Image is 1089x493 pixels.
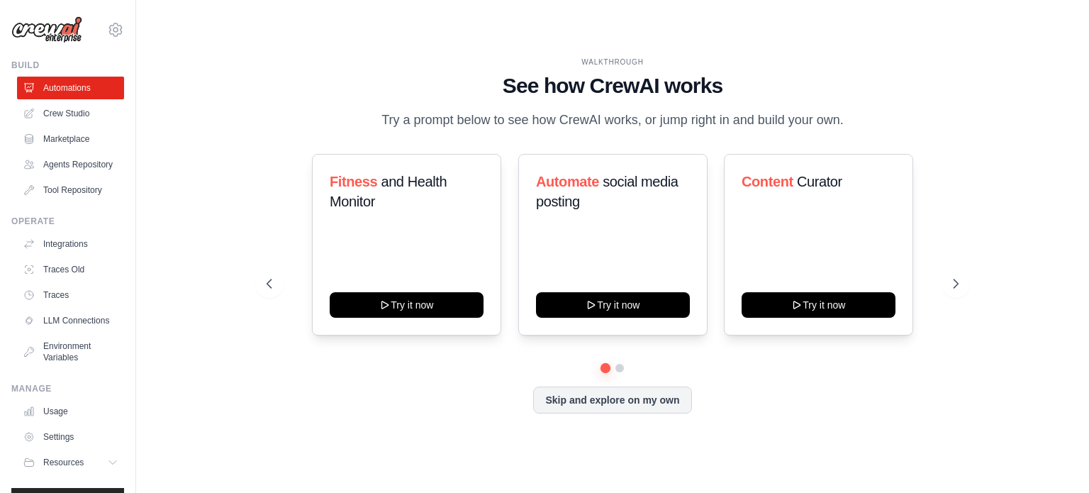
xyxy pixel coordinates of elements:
[11,16,82,43] img: Logo
[17,400,124,423] a: Usage
[330,292,484,318] button: Try it now
[17,102,124,125] a: Crew Studio
[742,292,895,318] button: Try it now
[17,128,124,150] a: Marketplace
[533,387,691,414] button: Skip and explore on my own
[11,383,124,394] div: Manage
[374,110,851,131] p: Try a prompt below to see how CrewAI works, or jump right in and build your own.
[267,73,959,99] h1: See how CrewAI works
[17,309,124,332] a: LLM Connections
[17,284,124,306] a: Traces
[536,292,690,318] button: Try it now
[536,174,599,189] span: Automate
[17,335,124,369] a: Environment Variables
[330,174,377,189] span: Fitness
[11,60,124,71] div: Build
[536,174,678,209] span: social media posting
[267,57,959,67] div: WALKTHROUGH
[17,426,124,448] a: Settings
[43,457,84,468] span: Resources
[17,153,124,176] a: Agents Repository
[17,77,124,99] a: Automations
[11,216,124,227] div: Operate
[17,451,124,474] button: Resources
[17,233,124,255] a: Integrations
[17,179,124,201] a: Tool Repository
[742,174,793,189] span: Content
[17,258,124,281] a: Traces Old
[330,174,447,209] span: and Health Monitor
[797,174,842,189] span: Curator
